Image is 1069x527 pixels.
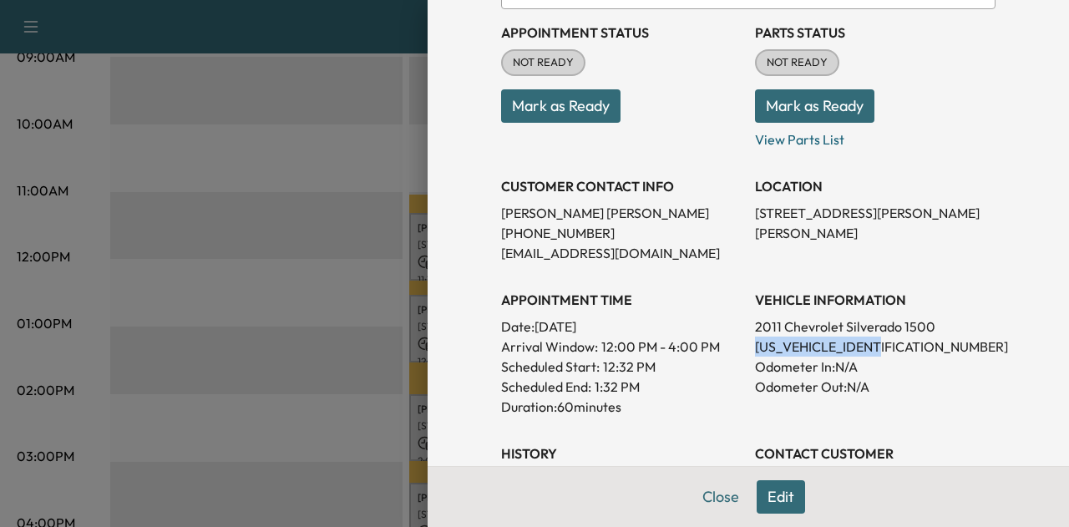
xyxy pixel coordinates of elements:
h3: VEHICLE INFORMATION [755,290,996,310]
p: Duration: 60 minutes [501,397,742,417]
p: 12:32 PM [603,357,656,377]
p: 1:32 PM [595,377,640,397]
h3: Appointment Status [501,23,742,43]
p: [PERSON_NAME] [PERSON_NAME] [501,203,742,223]
h3: LOCATION [755,176,996,196]
p: 2011 Chevrolet Silverado 1500 [755,317,996,337]
h3: CUSTOMER CONTACT INFO [501,176,742,196]
p: [STREET_ADDRESS][PERSON_NAME][PERSON_NAME] [755,203,996,243]
p: [US_VEHICLE_IDENTIFICATION_NUMBER] [755,337,996,357]
p: Scheduled Start: [501,357,600,377]
h3: History [501,443,742,464]
p: [PHONE_NUMBER] [501,223,742,243]
button: Mark as Ready [755,89,874,123]
p: [EMAIL_ADDRESS][DOMAIN_NAME] [501,243,742,263]
p: Date: [DATE] [501,317,742,337]
button: Mark as Ready [501,89,621,123]
span: NOT READY [503,54,584,71]
p: Odometer In: N/A [755,357,996,377]
p: View Parts List [755,123,996,149]
p: Arrival Window: [501,337,742,357]
p: Scheduled End: [501,377,591,397]
p: Odometer Out: N/A [755,377,996,397]
h3: CONTACT CUSTOMER [755,443,996,464]
button: Close [692,480,750,514]
h3: Parts Status [755,23,996,43]
span: NOT READY [757,54,838,71]
span: 12:00 PM - 4:00 PM [601,337,720,357]
button: Edit [757,480,805,514]
h3: APPOINTMENT TIME [501,290,742,310]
